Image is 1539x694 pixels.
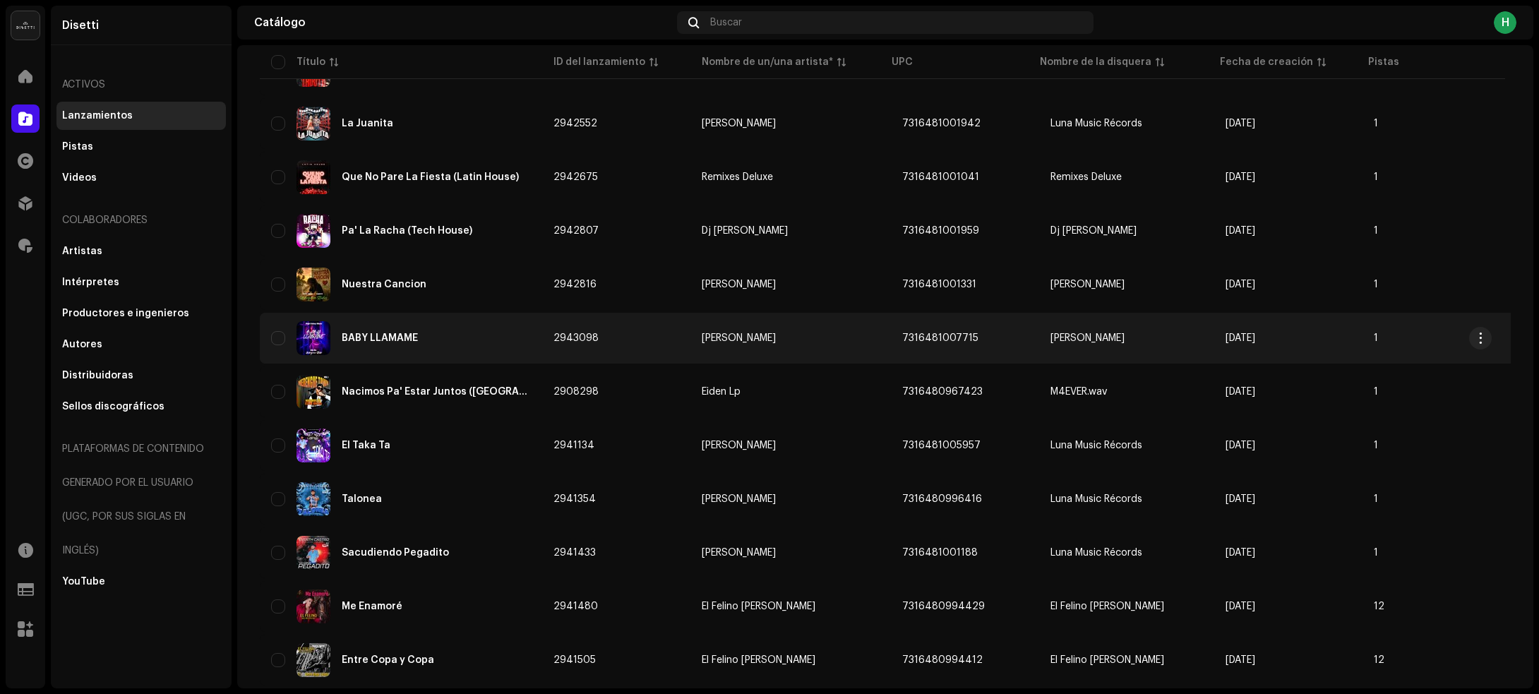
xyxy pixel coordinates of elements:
div: Productores e ingenieros [62,308,189,319]
span: 7316480996416 [902,494,982,504]
img: 9059f2a8-c7e6-43bc-a3d4-a9d8c51ea8eb [297,429,330,462]
span: Luna Music Récords [1050,494,1142,504]
div: Intérpretes [62,277,119,288]
span: 2941134 [553,441,594,450]
img: d721443f-e010-4723-ab9c-d8c0c66a7452 [297,321,330,355]
div: Entre Copa y Copa [342,655,434,665]
span: 2942675 [553,172,598,182]
span: Luna Music Récords [1050,441,1142,450]
span: 1 [1374,226,1378,236]
span: 7316480967423 [902,387,983,397]
span: 1 [1374,333,1378,343]
img: 02a7c2d3-3c89-4098-b12f-2ff2945c95ee [11,11,40,40]
re-m-nav-item: YouTube [56,568,226,596]
div: La Juanita [342,119,393,128]
span: 2942552 [553,119,597,128]
span: Mick Mau [1050,333,1125,343]
div: [PERSON_NAME] [702,441,776,450]
re-a-nav-header: Colaboradores [56,203,226,237]
re-m-nav-item: Lanzamientos [56,102,226,130]
span: 7316480994429 [902,602,985,611]
span: Dj Yeison Mx [702,226,880,236]
span: 12 [1374,655,1384,665]
span: 10 jul 2025 [1226,226,1255,236]
div: Talonea [342,494,382,504]
span: Luna Music Récords [1050,119,1142,128]
img: 416dafb6-ce7b-4e48-acde-adeba5c4f662 [297,482,330,516]
div: Pa' La Racha (Tech House) [342,226,472,236]
div: Dj [PERSON_NAME] [702,226,788,236]
re-m-nav-item: Sellos discográficos [56,393,226,421]
div: [PERSON_NAME] [702,333,776,343]
span: 2908298 [553,387,599,397]
span: 12 [1374,602,1384,611]
span: Eiden Lp [702,387,880,397]
div: Nacimos Pa' Estar Juntos (Merenguetown) [342,387,531,397]
re-m-nav-item: Artistas [56,237,226,265]
re-m-nav-item: Videos [56,164,226,192]
span: Everth Castro [702,441,880,450]
span: Jeffer Amulet [702,280,880,289]
span: 7316481001942 [902,119,981,128]
div: Nuestra Cancion [342,280,426,289]
div: Sacudiendo Pegadito [342,548,449,558]
div: YouTube [62,576,105,587]
span: 2941480 [553,602,598,611]
span: Dj Yeison Mx [1050,226,1137,236]
span: 9 jul 2025 [1226,494,1255,504]
span: Luna Music Récords [1050,548,1142,558]
re-a-nav-header: Activos [56,68,226,102]
span: 10 jul 2025 [1226,172,1255,182]
span: 2941433 [553,548,596,558]
span: El Felino Del Despecho [1050,655,1164,665]
div: Pistas [62,141,93,152]
re-m-nav-item: Autores [56,330,226,359]
re-m-nav-item: Intérpretes [56,268,226,297]
div: Nombre de un/una artista* [702,55,833,69]
span: El Felino Del Despecho [702,655,880,665]
div: BABY LLAMAME [342,333,418,343]
div: H [1494,11,1516,34]
re-m-nav-item: Productores e ingenieros [56,299,226,328]
div: ID del lanzamiento [553,55,645,69]
span: 7316481005957 [902,441,981,450]
img: d75461be-7ab5-46f2-be25-6c439ef69187 [297,214,330,248]
span: Mick Mau [702,333,880,343]
img: 7101059d-6324-43d8-b68f-a75efcc040cc [297,268,330,301]
span: 10 jul 2025 [1226,119,1255,128]
div: El Felino [PERSON_NAME] [702,602,815,611]
div: Título [297,55,325,69]
span: Remixes Deluxe [1050,172,1122,182]
span: 1 [1374,280,1378,289]
div: Videos [62,172,97,184]
span: Everth Castro [702,119,880,128]
div: Me Enamoré [342,602,402,611]
span: 1 [1374,494,1378,504]
div: [PERSON_NAME] [702,494,776,504]
div: Distribuidoras [62,370,133,381]
img: 4bd33c82-8402-4fcf-b8f9-3cde6f89a484 [297,107,330,140]
div: El Felino [PERSON_NAME] [702,655,815,665]
span: Jeffer Amulet [1050,280,1125,289]
span: M4EVER.wav [1050,387,1107,397]
span: 10 jul 2025 [1226,280,1255,289]
re-m-nav-item: Distribuidoras [56,361,226,390]
div: Que No Pare La Fiesta (Latin House) [342,172,519,182]
div: Artistas [62,246,102,257]
span: 2942816 [553,280,597,289]
div: Remixes Deluxe [702,172,773,182]
div: Plataformas de contenido generado por el usuario (UGC, por sus siglas en inglés) [56,432,226,568]
img: d1642072-5855-485a-8004-bda846be0dab [297,375,330,409]
span: 1 [1374,548,1378,558]
div: [PERSON_NAME] [702,119,776,128]
span: Everth Castro [702,494,880,504]
span: 1 [1374,172,1378,182]
span: Buscar [710,17,742,28]
span: 3 jul 2025 [1226,387,1255,397]
span: Remixes Deluxe [702,172,880,182]
div: Fecha de creación [1220,55,1313,69]
span: 7316481001041 [902,172,979,182]
div: Sellos discográficos [62,401,164,412]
